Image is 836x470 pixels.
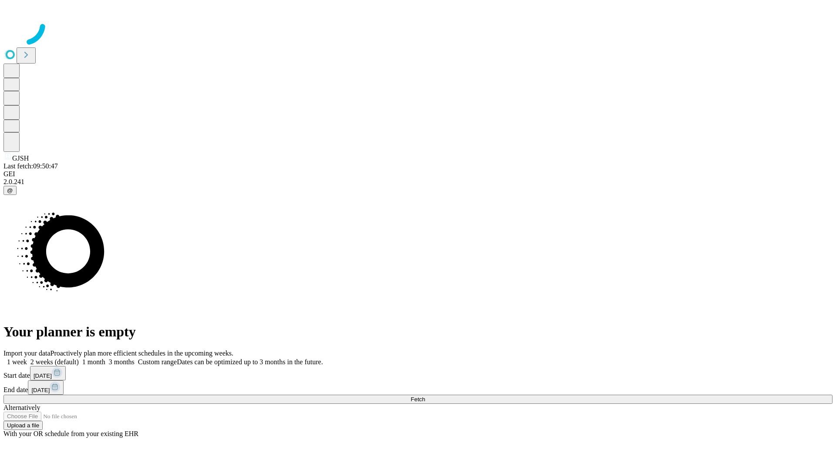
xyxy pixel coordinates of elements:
[31,387,50,393] span: [DATE]
[3,170,833,178] div: GEI
[7,187,13,194] span: @
[109,358,135,366] span: 3 months
[30,358,79,366] span: 2 weeks (default)
[3,349,51,357] span: Import your data
[3,395,833,404] button: Fetch
[3,324,833,340] h1: Your planner is empty
[12,154,29,162] span: GJSH
[3,421,43,430] button: Upload a file
[411,396,425,403] span: Fetch
[82,358,105,366] span: 1 month
[3,162,58,170] span: Last fetch: 09:50:47
[3,186,17,195] button: @
[28,380,64,395] button: [DATE]
[138,358,177,366] span: Custom range
[51,349,233,357] span: Proactively plan more efficient schedules in the upcoming weeks.
[3,178,833,186] div: 2.0.241
[30,366,66,380] button: [DATE]
[34,373,52,379] span: [DATE]
[3,404,40,411] span: Alternatively
[3,380,833,395] div: End date
[3,366,833,380] div: Start date
[3,430,138,437] span: With your OR schedule from your existing EHR
[7,358,27,366] span: 1 week
[177,358,323,366] span: Dates can be optimized up to 3 months in the future.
